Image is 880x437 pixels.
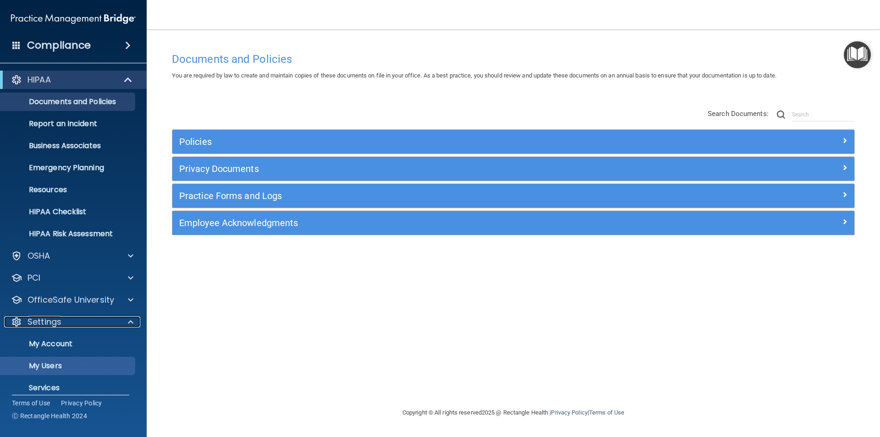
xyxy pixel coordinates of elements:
[11,250,133,261] a: OSHA
[11,272,133,283] a: PCI
[6,163,131,172] p: Emergency Planning
[27,250,50,261] p: OSHA
[179,218,677,228] h5: Employee Acknowledgments
[6,207,131,216] p: HIPAA Checklist
[179,191,677,201] h5: Practice Forms and Logs
[172,72,776,79] span: You are required by law to create and maintain copies of these documents on file in your office. ...
[27,74,51,85] p: HIPAA
[11,294,133,305] a: OfficeSafe University
[844,41,871,68] button: Open Resource Center
[6,361,131,371] p: My Users
[11,74,133,85] a: HIPAA
[346,398,681,427] div: Copyright © All rights reserved 2025 @ Rectangle Health | |
[61,398,102,408] a: Privacy Policy
[179,188,847,203] a: Practice Forms and Logs
[589,409,624,416] a: Terms of Use
[11,10,136,28] img: PMB logo
[6,339,131,348] p: My Account
[551,409,587,416] a: Privacy Policy
[792,108,855,122] input: Search
[11,316,133,327] a: Settings
[179,134,847,149] a: Policies
[27,316,61,327] p: Settings
[6,383,131,393] p: Services
[708,110,769,118] span: Search Documents:
[12,411,87,420] span: Ⓒ Rectangle Health 2024
[6,229,131,238] p: HIPAA Risk Assessment
[27,294,114,305] p: OfficeSafe University
[6,141,131,150] p: Business Associates
[179,161,847,176] a: Privacy Documents
[12,398,50,408] a: Terms of Use
[172,53,855,65] h4: Documents and Policies
[179,137,677,147] h5: Policies
[777,111,785,119] img: ic-search.3b580494.png
[179,164,677,174] h5: Privacy Documents
[27,272,40,283] p: PCI
[6,97,131,106] p: Documents and Policies
[6,119,131,128] p: Report an Incident
[6,185,131,194] p: Resources
[179,216,847,230] a: Employee Acknowledgments
[27,39,91,52] h4: Compliance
